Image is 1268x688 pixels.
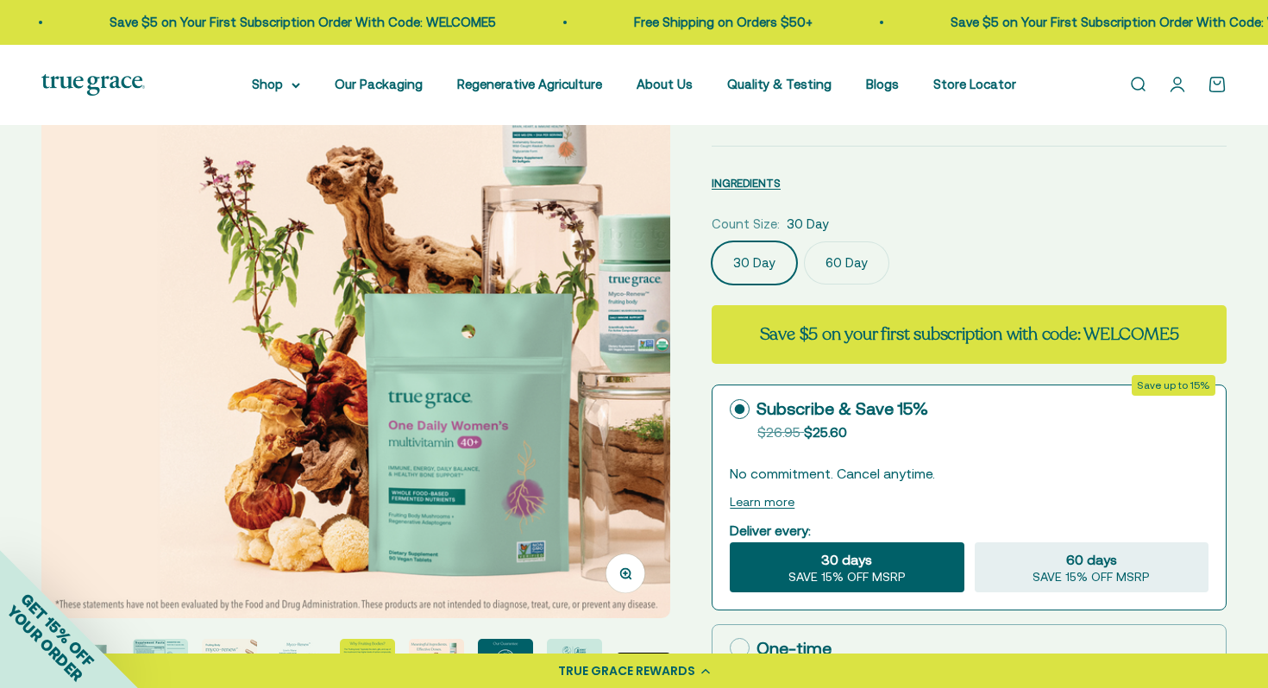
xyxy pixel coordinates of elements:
[252,74,300,95] summary: Shop
[17,590,97,670] span: GET 15% OFF
[712,214,780,235] legend: Count Size:
[3,602,86,685] span: YOUR ORDER
[866,77,899,91] a: Blogs
[335,77,423,91] a: Our Packaging
[629,15,807,29] a: Free Shipping on Orders $50+
[558,662,695,680] div: TRUE GRACE REWARDS
[637,77,693,91] a: About Us
[933,77,1016,91] a: Store Locator
[712,172,781,193] button: INGREDIENTS
[712,177,781,190] span: INGREDIENTS
[787,214,829,235] span: 30 Day
[760,322,1179,346] strong: Save $5 on your first subscription with code: WELCOME5
[104,12,491,33] p: Save $5 on Your First Subscription Order With Code: WELCOME5
[457,77,602,91] a: Regenerative Agriculture
[727,77,832,91] a: Quality & Testing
